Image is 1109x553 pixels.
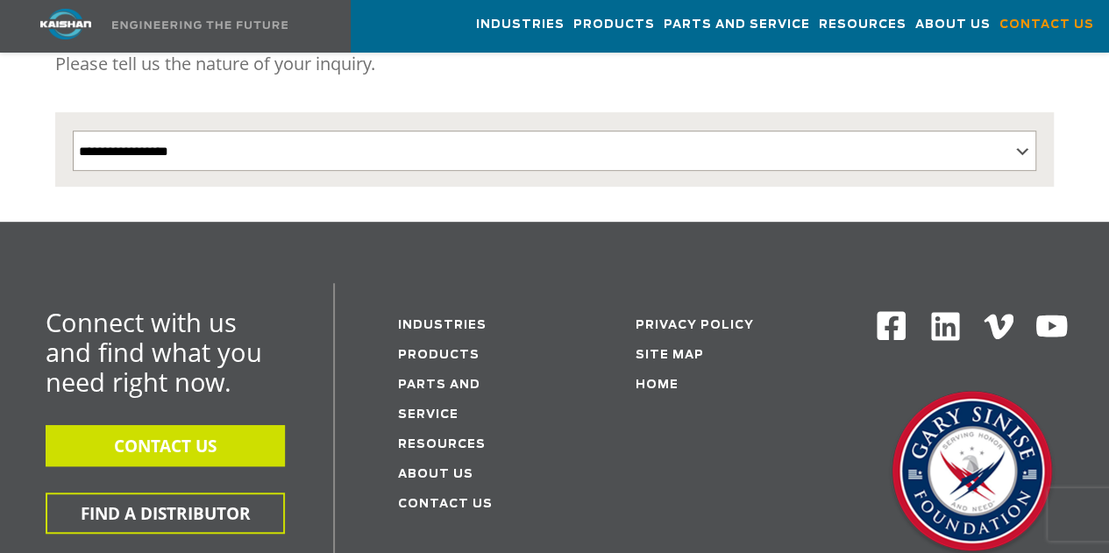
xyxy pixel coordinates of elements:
a: Parts and Service [664,1,810,48]
a: Contact Us [398,499,493,510]
span: Contact Us [999,15,1094,35]
a: Resources [398,439,486,450]
span: Industries [476,15,565,35]
img: Vimeo [984,314,1013,339]
span: Parts and Service [664,15,810,35]
button: CONTACT US [46,425,285,466]
span: About Us [915,15,991,35]
a: Industries [476,1,565,48]
img: Youtube [1034,309,1069,344]
a: Home [635,379,678,391]
button: FIND A DISTRIBUTOR [46,493,285,534]
span: Connect with us and find what you need right now. [46,305,262,399]
a: Industries [398,320,487,331]
span: Products [573,15,655,35]
a: Products [398,350,480,361]
a: Contact Us [999,1,1094,48]
a: Site Map [635,350,703,361]
img: Facebook [875,309,907,342]
a: Privacy Policy [635,320,753,331]
img: Engineering the future [112,21,288,29]
p: Please tell us the nature of your inquiry. [55,46,1055,82]
a: About Us [915,1,991,48]
a: Parts and service [398,379,480,421]
a: Resources [819,1,906,48]
a: Products [573,1,655,48]
img: Linkedin [928,309,963,344]
span: Resources [819,15,906,35]
a: About Us [398,469,473,480]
